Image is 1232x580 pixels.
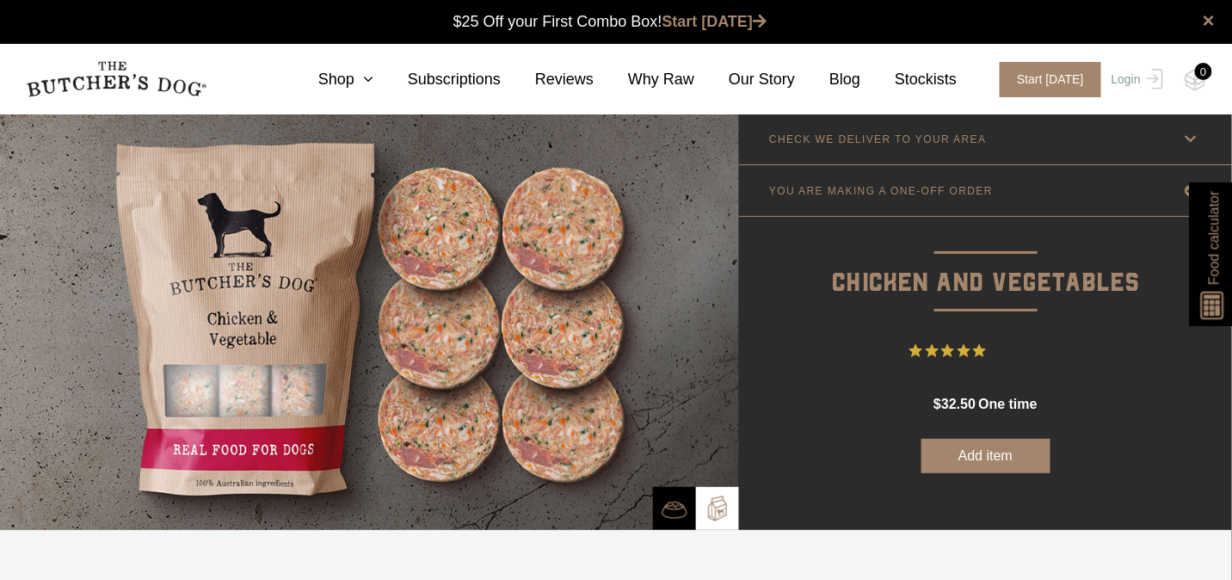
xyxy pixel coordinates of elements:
span: 22 Reviews [993,338,1062,364]
img: TBD_Build-A-Box-2.png [705,496,730,521]
span: Food calculator [1204,191,1224,285]
img: TBD_Bowl.png [662,497,687,522]
a: Why Raw [594,68,694,91]
a: Reviews [501,68,594,91]
a: Blog [795,68,860,91]
img: TBD_Cart-Empty.png [1185,69,1206,91]
a: Stockists [860,68,957,91]
button: Add item [921,439,1050,473]
a: Shop [284,68,373,91]
p: YOU ARE MAKING A ONE-OFF ORDER [769,185,993,197]
div: 0 [1195,63,1212,80]
span: Start [DATE] [1000,62,1101,97]
a: Subscriptions [373,68,501,91]
a: close [1203,10,1215,31]
span: $ [933,397,941,411]
a: Login [1107,62,1163,97]
a: Start [DATE] [983,62,1107,97]
a: YOU ARE MAKING A ONE-OFF ORDER [739,165,1232,216]
button: Rated 4.9 out of 5 stars from 22 reviews. Jump to reviews. [909,338,1062,364]
a: Our Story [694,68,795,91]
span: 32.50 [941,397,976,411]
p: Chicken and Vegetables [739,217,1232,304]
a: CHECK WE DELIVER TO YOUR AREA [739,114,1232,164]
p: CHECK WE DELIVER TO YOUR AREA [769,133,987,145]
a: Start [DATE] [662,13,767,30]
span: one time [978,397,1037,411]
